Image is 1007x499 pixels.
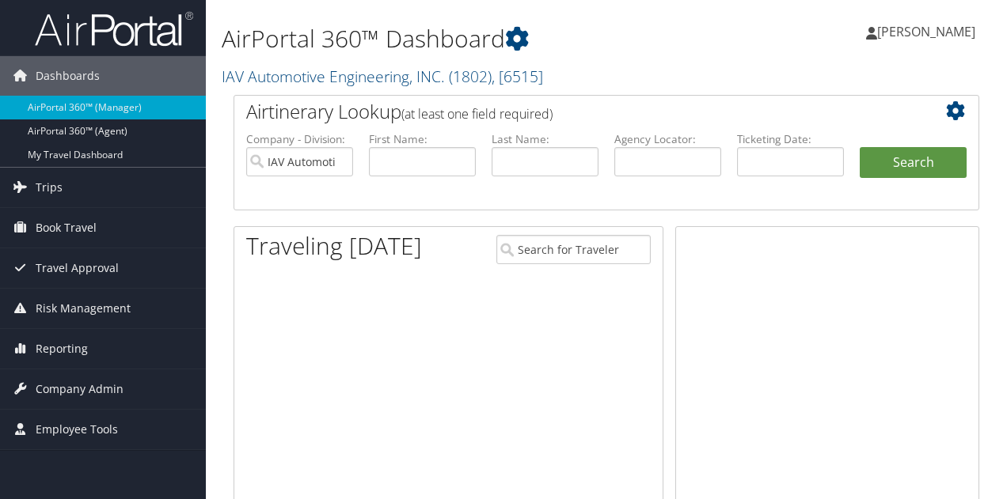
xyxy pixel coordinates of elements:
label: Company - Division: [246,131,353,147]
label: Ticketing Date: [737,131,844,147]
button: Search [860,147,967,179]
span: Dashboards [36,56,100,96]
img: airportal-logo.png [35,10,193,47]
input: Search for Traveler [496,235,652,264]
span: , [ 6515 ] [492,66,543,87]
h1: Traveling [DATE] [246,229,422,263]
span: Trips [36,168,63,207]
label: Last Name: [492,131,598,147]
h1: AirPortal 360™ Dashboard [222,22,735,55]
a: [PERSON_NAME] [866,8,991,55]
label: Agency Locator: [614,131,721,147]
span: Book Travel [36,208,97,248]
h2: Airtinerary Lookup [246,98,905,125]
span: Employee Tools [36,410,118,449]
a: IAV Automotive Engineering, INC. [222,66,543,87]
span: ( 1802 ) [449,66,492,87]
span: [PERSON_NAME] [877,23,975,40]
span: Risk Management [36,289,131,328]
span: Reporting [36,329,88,369]
span: Company Admin [36,369,123,409]
label: First Name: [369,131,476,147]
span: (at least one field required) [401,105,553,123]
span: Travel Approval [36,248,119,288]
